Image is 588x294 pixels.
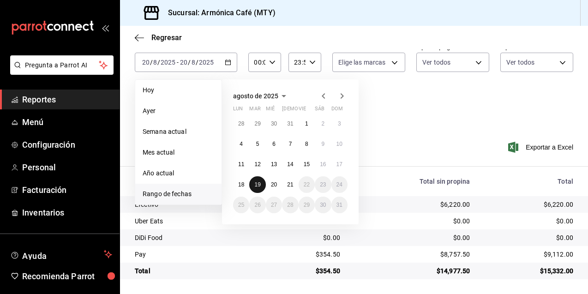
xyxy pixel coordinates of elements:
[485,250,573,259] div: $9,112.00
[161,7,276,18] h3: Sucursal: Armónica Café (MTY)
[355,266,470,276] div: $14,977.50
[25,60,99,70] span: Pregunta a Parrot AI
[422,58,450,67] span: Ver todos
[238,181,244,188] abbr: 18 de agosto de 2025
[304,202,310,208] abbr: 29 de agosto de 2025
[315,106,324,115] abbr: sábado
[266,197,282,213] button: 27 de agosto de 2025
[22,116,112,128] span: Menú
[355,216,470,226] div: $0.00
[143,127,214,137] span: Semana actual
[249,197,265,213] button: 26 de agosto de 2025
[233,136,249,152] button: 4 de agosto de 2025
[305,141,308,147] abbr: 8 de agosto de 2025
[254,202,260,208] abbr: 26 de agosto de 2025
[233,176,249,193] button: 18 de agosto de 2025
[188,59,191,66] span: /
[135,233,262,242] div: DiDi Food
[355,178,470,185] div: Total sin propina
[315,136,331,152] button: 9 de agosto de 2025
[143,168,214,178] span: Año actual
[305,120,308,127] abbr: 1 de agosto de 2025
[249,115,265,132] button: 29 de julio de 2025
[266,176,282,193] button: 20 de agosto de 2025
[299,176,315,193] button: 22 de agosto de 2025
[331,176,348,193] button: 24 de agosto de 2025
[282,136,298,152] button: 7 de agosto de 2025
[315,176,331,193] button: 23 de agosto de 2025
[338,120,341,127] abbr: 3 de agosto de 2025
[135,266,262,276] div: Total
[143,189,214,199] span: Rango de fechas
[143,106,214,116] span: Ayer
[485,200,573,209] div: $6,220.00
[288,43,321,50] label: Hora fin
[355,200,470,209] div: $6,220.00
[271,120,277,127] abbr: 30 de julio de 2025
[248,43,281,50] label: Hora inicio
[336,202,342,208] abbr: 31 de agosto de 2025
[282,197,298,213] button: 28 de agosto de 2025
[277,233,340,242] div: $0.00
[249,176,265,193] button: 19 de agosto de 2025
[240,141,243,147] abbr: 4 de agosto de 2025
[272,141,276,147] abbr: 6 de agosto de 2025
[485,216,573,226] div: $0.00
[233,197,249,213] button: 25 de agosto de 2025
[238,120,244,127] abbr: 28 de julio de 2025
[299,156,315,173] button: 15 de agosto de 2025
[304,181,310,188] abbr: 22 de agosto de 2025
[196,59,198,66] span: /
[287,181,293,188] abbr: 21 de agosto de 2025
[135,43,237,50] label: Fecha
[331,156,348,173] button: 17 de agosto de 2025
[336,161,342,168] abbr: 17 de agosto de 2025
[355,250,470,259] div: $8,757.50
[271,161,277,168] abbr: 13 de agosto de 2025
[249,156,265,173] button: 12 de agosto de 2025
[22,206,112,219] span: Inventarios
[320,202,326,208] abbr: 30 de agosto de 2025
[266,106,275,115] abbr: miércoles
[238,202,244,208] abbr: 25 de agosto de 2025
[299,136,315,152] button: 8 de agosto de 2025
[233,90,289,102] button: agosto de 2025
[254,120,260,127] abbr: 29 de julio de 2025
[150,59,153,66] span: /
[180,59,188,66] input: --
[233,156,249,173] button: 11 de agosto de 2025
[282,176,298,193] button: 21 de agosto de 2025
[282,106,336,115] abbr: jueves
[506,58,534,67] span: Ver todos
[22,249,100,260] span: Ayuda
[331,106,343,115] abbr: domingo
[266,115,282,132] button: 30 de julio de 2025
[282,156,298,173] button: 14 de agosto de 2025
[271,181,277,188] abbr: 20 de agosto de 2025
[331,136,348,152] button: 10 de agosto de 2025
[153,59,157,66] input: --
[304,161,310,168] abbr: 15 de agosto de 2025
[331,115,348,132] button: 3 de agosto de 2025
[336,141,342,147] abbr: 10 de agosto de 2025
[355,233,470,242] div: $0.00
[338,58,385,67] span: Elige las marcas
[287,202,293,208] abbr: 28 de agosto de 2025
[151,33,182,42] span: Regresar
[321,120,324,127] abbr: 2 de agosto de 2025
[191,59,196,66] input: --
[315,197,331,213] button: 30 de agosto de 2025
[315,156,331,173] button: 16 de agosto de 2025
[238,161,244,168] abbr: 11 de agosto de 2025
[485,233,573,242] div: $0.00
[198,59,214,66] input: ----
[266,136,282,152] button: 6 de agosto de 2025
[287,120,293,127] abbr: 31 de julio de 2025
[22,161,112,174] span: Personal
[135,250,262,259] div: Pay
[485,266,573,276] div: $15,332.00
[331,197,348,213] button: 31 de agosto de 2025
[299,115,315,132] button: 1 de agosto de 2025
[254,181,260,188] abbr: 19 de agosto de 2025
[22,184,112,196] span: Facturación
